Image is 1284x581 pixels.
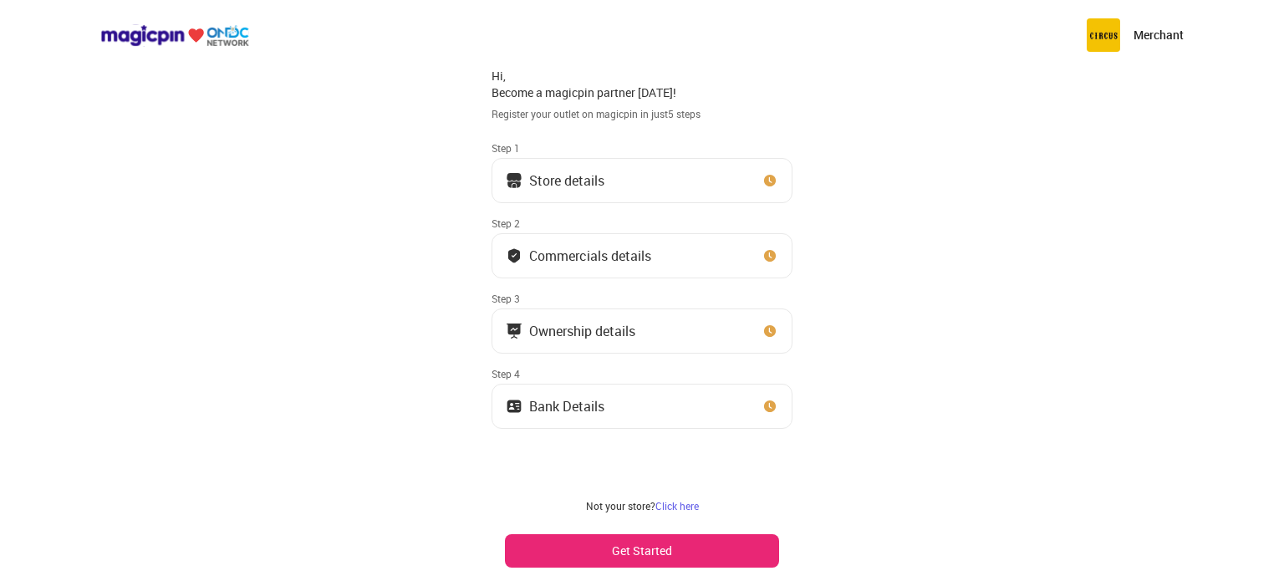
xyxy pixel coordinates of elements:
[762,172,778,189] img: clock_icon_new.67dbf243.svg
[655,499,699,512] a: Click here
[529,176,604,185] div: Store details
[529,402,604,410] div: Bank Details
[506,247,522,264] img: bank_details_tick.fdc3558c.svg
[762,323,778,339] img: clock_icon_new.67dbf243.svg
[762,247,778,264] img: clock_icon_new.67dbf243.svg
[762,398,778,415] img: clock_icon_new.67dbf243.svg
[492,308,792,354] button: Ownership details
[1134,27,1184,43] p: Merchant
[1087,18,1120,52] img: circus.b677b59b.png
[492,233,792,278] button: Commercials details
[529,327,635,335] div: Ownership details
[506,172,522,189] img: storeIcon.9b1f7264.svg
[492,141,792,155] div: Step 1
[505,534,779,568] button: Get Started
[586,499,655,512] span: Not your store?
[492,217,792,230] div: Step 2
[492,68,792,100] div: Hi, Become a magicpin partner [DATE]!
[506,398,522,415] img: ownership_icon.37569ceb.svg
[492,158,792,203] button: Store details
[492,384,792,429] button: Bank Details
[529,252,651,260] div: Commercials details
[492,107,792,121] div: Register your outlet on magicpin in just 5 steps
[492,367,792,380] div: Step 4
[506,323,522,339] img: commercials_icon.983f7837.svg
[492,292,792,305] div: Step 3
[100,24,249,47] img: ondc-logo-new-small.8a59708e.svg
